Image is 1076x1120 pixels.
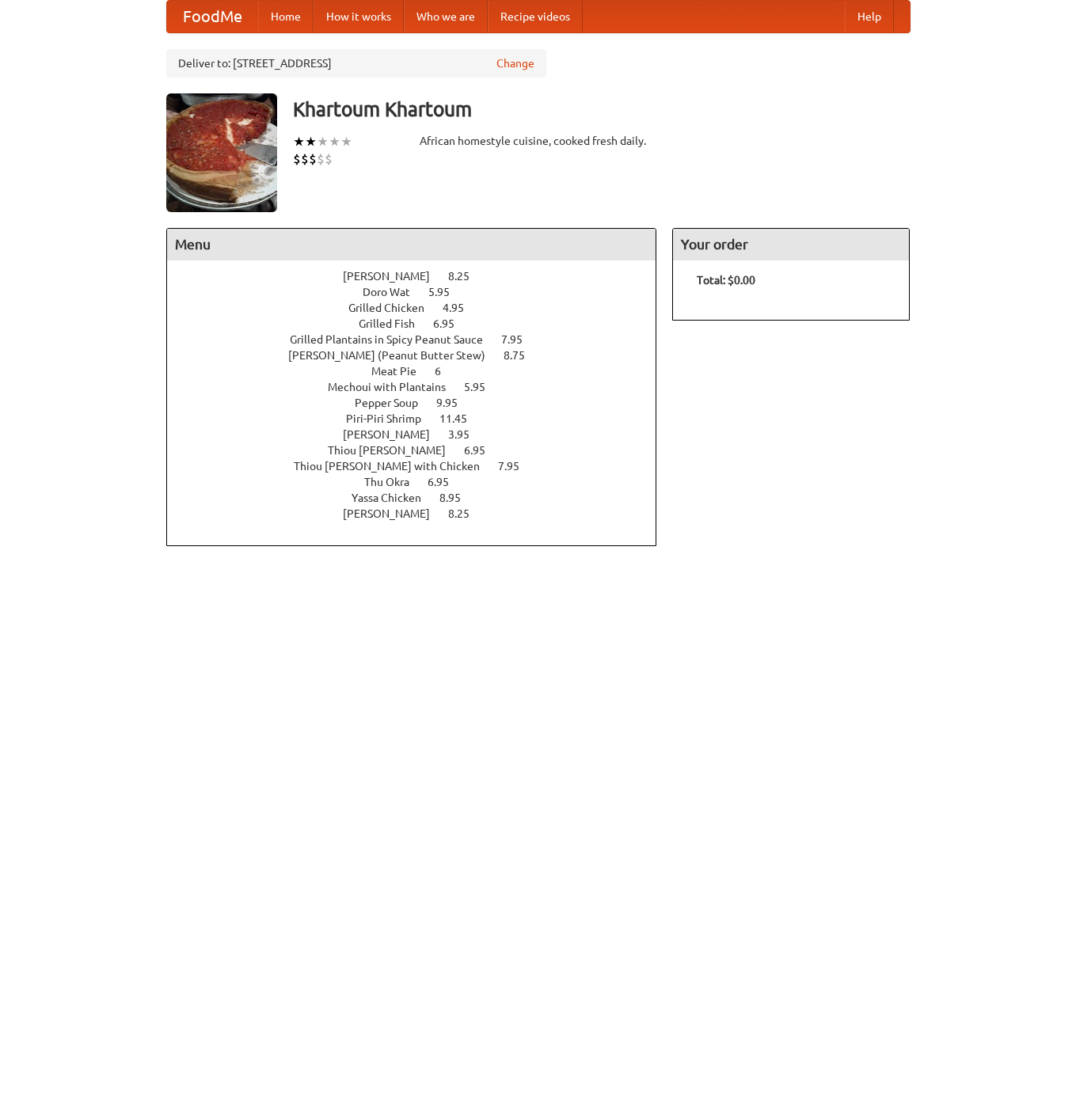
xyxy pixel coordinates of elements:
a: Grilled Chicken 4.95 [348,302,493,314]
span: 9.95 [436,397,473,409]
span: 6.95 [464,444,501,457]
span: 11.45 [439,412,483,425]
span: Thiou [PERSON_NAME] with Chicken [294,460,496,473]
span: 8.75 [504,349,541,362]
span: 8.25 [448,270,485,283]
li: $ [325,150,333,168]
span: Thiou [PERSON_NAME] [328,444,462,457]
span: [PERSON_NAME] (Peanut Butter Stew) [288,349,501,362]
span: [PERSON_NAME] [343,428,446,441]
a: Grilled Plantains in Spicy Peanut Sauce 7.95 [290,333,552,346]
span: 3.95 [448,428,485,441]
span: 7.95 [501,333,538,346]
li: $ [293,150,301,168]
a: Yassa Chicken 8.95 [352,492,490,504]
a: Piri-Piri Shrimp 11.45 [346,412,496,425]
li: ★ [340,133,352,150]
h4: Your order [673,229,909,260]
span: Grilled Plantains in Spicy Peanut Sauce [290,333,499,346]
a: How it works [314,1,404,32]
b: Total: $0.00 [697,274,755,287]
span: 7.95 [498,460,535,473]
a: [PERSON_NAME] (Peanut Butter Stew) 8.75 [288,349,554,362]
a: [PERSON_NAME] 3.95 [343,428,499,441]
span: Thu Okra [364,476,425,488]
a: Recipe videos [488,1,583,32]
span: Grilled Chicken [348,302,440,314]
span: 8.25 [448,507,485,520]
li: ★ [305,133,317,150]
span: 5.95 [464,381,501,393]
a: [PERSON_NAME] 8.25 [343,507,499,520]
a: Thu Okra 6.95 [364,476,478,488]
a: Pepper Soup 9.95 [355,397,487,409]
span: 6 [435,365,457,378]
div: Deliver to: [STREET_ADDRESS] [166,49,546,78]
div: African homestyle cuisine, cooked fresh daily. [420,133,657,149]
li: $ [301,150,309,168]
img: angular.jpg [166,93,277,212]
span: Mechoui with Plantains [328,381,462,393]
span: Grilled Fish [359,317,431,330]
li: ★ [329,133,340,150]
h3: Khartoum Khartoum [293,93,911,125]
a: Home [258,1,314,32]
a: Grilled Fish 6.95 [359,317,484,330]
span: Meat Pie [371,365,432,378]
a: Meat Pie 6 [371,365,470,378]
a: Mechoui with Plantains 5.95 [328,381,515,393]
a: Thiou [PERSON_NAME] with Chicken 7.95 [294,460,549,473]
li: ★ [317,133,329,150]
li: ★ [293,133,305,150]
a: Change [496,55,534,71]
a: FoodMe [167,1,258,32]
a: Doro Wat 5.95 [363,286,479,298]
h4: Menu [167,229,656,260]
a: [PERSON_NAME] 8.25 [343,270,499,283]
span: 5.95 [428,286,466,298]
span: 6.95 [433,317,470,330]
a: Thiou [PERSON_NAME] 6.95 [328,444,515,457]
li: $ [309,150,317,168]
span: 6.95 [428,476,465,488]
a: Who we are [404,1,488,32]
span: Piri-Piri Shrimp [346,412,437,425]
span: [PERSON_NAME] [343,270,446,283]
span: [PERSON_NAME] [343,507,446,520]
a: Help [845,1,894,32]
span: Pepper Soup [355,397,434,409]
span: Yassa Chicken [352,492,437,504]
span: 8.95 [439,492,477,504]
span: Doro Wat [363,286,426,298]
span: 4.95 [443,302,480,314]
li: $ [317,150,325,168]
